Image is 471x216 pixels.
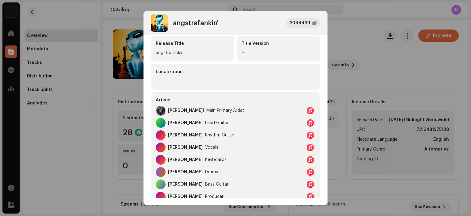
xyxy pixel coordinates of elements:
[151,14,168,32] img: 60857a75-74fb-43e8-9b9d-81b6a9923938
[206,108,244,113] div: Main Primary Artist
[156,77,315,85] div: —
[168,120,203,125] div: [PERSON_NAME]
[205,145,218,150] div: Vocals
[156,69,315,75] div: Localization
[242,41,315,47] div: Title Version
[168,145,203,150] div: [PERSON_NAME]
[290,19,310,27] div: 3044499
[156,97,315,103] div: Artists
[205,182,228,187] div: Bass Guitar
[242,49,315,57] div: —
[156,41,229,47] div: Release Title
[205,133,234,138] div: Rhythm Guitar
[205,194,224,199] div: Producer
[168,133,203,138] div: [PERSON_NAME]
[205,120,229,125] div: Lead Guitar
[156,106,166,116] img: 4bf4dd6e-9c7c-4976-b629-171719356ce1
[168,194,203,199] div: [PERSON_NAME]
[156,49,229,57] div: angstrafankin'
[205,157,227,162] div: Keyboards
[168,157,203,162] div: [PERSON_NAME]
[168,170,203,175] div: [PERSON_NAME]
[168,182,203,187] div: [PERSON_NAME]
[173,19,219,27] div: angstrafankin'
[168,108,204,113] div: [PERSON_NAME]!
[205,170,218,175] div: Drums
